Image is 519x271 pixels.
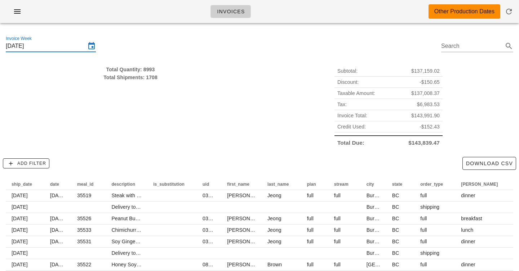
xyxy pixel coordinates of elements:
span: meal_id [77,182,93,187]
span: Burnaby [367,227,386,233]
span: [DATE] [50,239,66,244]
span: $143,839.47 [408,139,440,147]
span: [PERSON_NAME] [227,239,269,244]
span: breakfast [461,216,482,221]
span: state [392,182,403,187]
span: $137,008.37 [411,89,440,97]
span: [GEOGRAPHIC_DATA] [367,262,420,267]
span: [DATE] [50,262,66,267]
span: 03dHCO4W2yeakbWrlnicrPtolMt1 [203,216,280,221]
th: description: Not sorted. Activate to sort ascending. [106,179,147,190]
span: Burnaby [367,204,386,210]
span: Brown [267,262,282,267]
div: Total Shipments: 1708 [6,73,255,81]
span: 35533 [77,227,91,233]
span: Jeong [267,227,281,233]
span: full [334,239,341,244]
span: Burnaby [367,216,386,221]
span: shipping [420,250,439,256]
button: Download CSV [462,157,516,170]
span: Invoice Total: [337,112,367,119]
span: 08HtNpkyZMdaNfog0j35Lis5a8L2 [203,262,279,267]
span: BC [392,250,399,256]
span: plan [307,182,316,187]
span: Jeong [267,216,281,221]
span: [DATE] [12,204,28,210]
span: BC [392,193,399,198]
a: Invoices [210,5,251,18]
th: date: Not sorted. Activate to sort ascending. [44,179,71,190]
span: [DATE] [12,262,28,267]
span: full [307,262,314,267]
span: Chimichurri Flank Steak With Roasted Cauliflower & Asparagus [111,227,255,233]
span: $143,991.90 [411,112,440,119]
span: Burnaby [367,250,386,256]
span: [PERSON_NAME] [461,182,498,187]
span: shipping [420,204,439,210]
span: full [420,216,427,221]
span: [DATE] [12,193,28,198]
span: [DATE] [12,239,28,244]
th: is_substitution: Not sorted. Activate to sort ascending. [147,179,197,190]
span: dinner [461,193,475,198]
span: full [420,227,427,233]
span: full [307,216,314,221]
span: first_name [227,182,249,187]
span: [DATE] [50,216,66,221]
button: Add Filter [3,158,49,168]
span: [PERSON_NAME] [227,216,269,221]
span: Invoices [217,9,245,14]
span: Steak with Mashed Potatoes & Creamy Mustard Sauce [111,193,236,198]
div: Total Quantity: 8993 [6,66,255,73]
span: [PERSON_NAME] [227,262,269,267]
span: Honey Soy Shrimp on Rice [111,262,173,267]
span: Add Filter [6,160,46,167]
span: $137,159.02 [411,67,440,75]
span: Jeong [267,239,281,244]
th: order_type: Not sorted. Activate to sort ascending. [414,179,455,190]
span: full [307,239,314,244]
th: last_name: Not sorted. Activate to sort ascending. [262,179,301,190]
span: full [334,227,341,233]
span: full [334,262,341,267]
th: state: Not sorted. Activate to sort ascending. [386,179,415,190]
span: description [111,182,135,187]
span: full [334,216,341,221]
span: 03dHCO4W2yeakbWrlnicrPtolMt1 [203,193,280,198]
span: is_substitution [153,182,185,187]
span: full [420,193,427,198]
span: uid [203,182,209,187]
span: [DATE] [12,227,28,233]
span: dinner [461,262,475,267]
span: Peanut Butter & Chia Jam Oats [111,216,183,221]
span: [DATE] [50,193,66,198]
span: Total Due: [337,139,364,147]
th: plan: Not sorted. Activate to sort ascending. [301,179,328,190]
span: Delivery to Burnaby (V5C0H8) [111,204,180,210]
th: ship_date: Not sorted. Activate to sort ascending. [6,179,44,190]
span: Subtotal: [337,67,358,75]
span: Tax: [337,100,347,108]
th: stream: Not sorted. Activate to sort ascending. [328,179,361,190]
th: city: Not sorted. Activate to sort ascending. [361,179,386,190]
span: [DATE] [12,216,28,221]
span: Burnaby [367,239,386,244]
span: Discount: [337,78,359,86]
span: BC [392,216,399,221]
span: Credit Used: [337,123,366,131]
span: [DATE] [12,250,28,256]
span: date [50,182,59,187]
span: -$152.43 [420,123,440,131]
span: 35519 [77,193,91,198]
span: Jeong [267,193,281,198]
span: [PERSON_NAME] [227,227,269,233]
span: $6,983.53 [417,100,440,108]
span: ship_date [12,182,32,187]
span: Soy Ginger Tofu Stir Fry [111,239,166,244]
span: dinner [461,239,475,244]
span: 35522 [77,262,91,267]
span: full [420,262,427,267]
span: BC [392,262,399,267]
span: full [307,193,314,198]
span: full [307,227,314,233]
